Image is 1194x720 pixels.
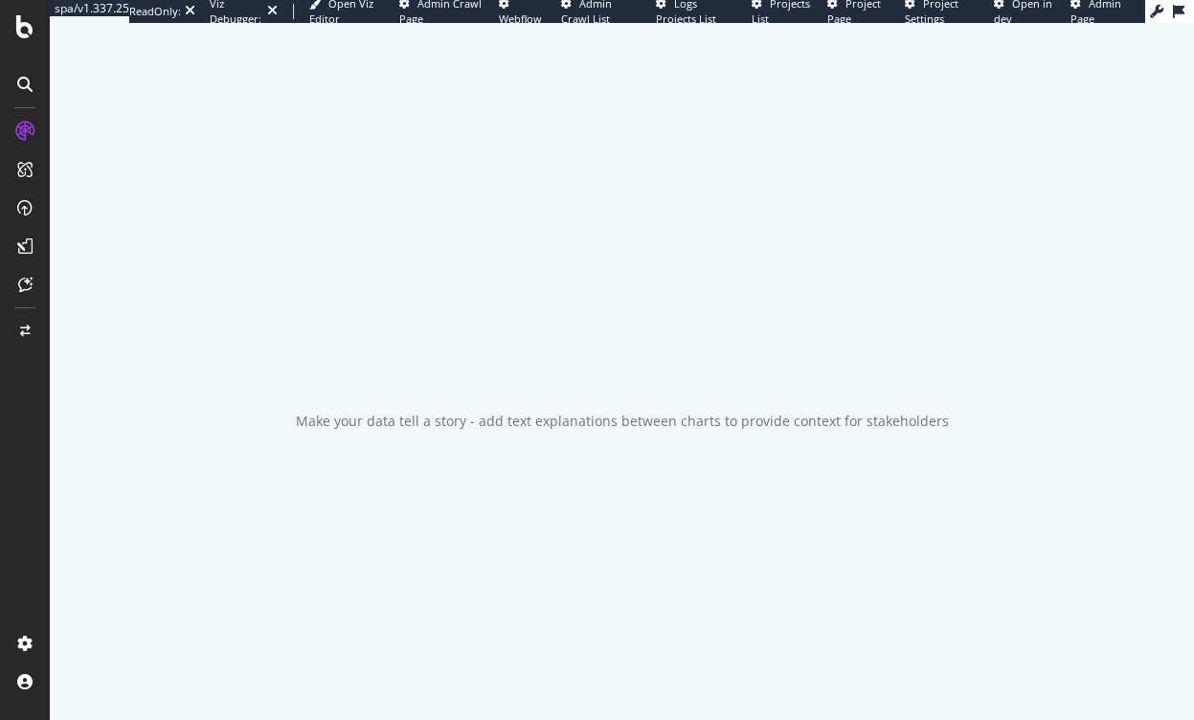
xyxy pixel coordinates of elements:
div: ReadOnly: [129,4,181,19]
div: animation [553,312,691,381]
span: Webflow [499,11,542,26]
div: Make your data tell a story - add text explanations between charts to provide context for stakeho... [296,412,949,431]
